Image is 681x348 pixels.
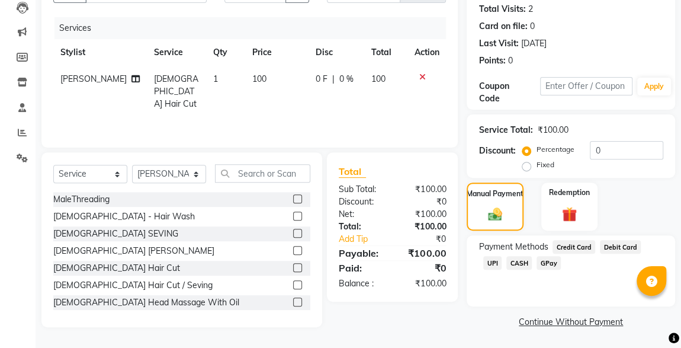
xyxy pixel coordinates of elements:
a: Add Tip [330,233,403,245]
div: [DEMOGRAPHIC_DATA] SEVING [53,228,178,240]
label: Percentage [536,144,574,155]
div: ₹0 [393,196,455,208]
div: Discount: [330,196,393,208]
label: Redemption [549,187,590,198]
input: Enter Offer / Coupon Code [540,77,632,95]
div: ₹100.00 [393,208,455,221]
span: | [332,73,335,85]
div: Card on file: [478,20,527,33]
div: Services [54,17,455,39]
span: 1 [213,74,218,84]
div: [DEMOGRAPHIC_DATA] [PERSON_NAME] [53,245,214,257]
div: Last Visit: [478,37,518,50]
div: Payable: [330,246,393,260]
div: Net: [330,208,393,221]
div: ₹100.00 [393,277,455,290]
span: UPI [483,256,502,270]
div: Paid: [330,261,393,275]
th: Disc [309,39,364,66]
th: Stylist [53,39,147,66]
input: Search or Scan [215,164,310,183]
span: 100 [371,74,386,84]
span: 100 [252,74,266,84]
label: Manual Payment [467,189,523,199]
div: ₹0 [393,261,455,275]
div: 0 [507,55,512,67]
span: 0 % [339,73,354,85]
span: [DEMOGRAPHIC_DATA] Hair Cut [154,74,198,109]
button: Apply [637,78,671,95]
span: 0 F [316,73,327,85]
img: _gift.svg [557,205,582,224]
div: [DEMOGRAPHIC_DATA] Hair Cut [53,262,180,274]
th: Action [407,39,446,66]
div: MaleThreading [53,193,110,206]
span: Total [339,165,366,178]
div: ₹100.00 [393,221,455,233]
div: [DEMOGRAPHIC_DATA] - Hair Wash [53,210,195,223]
th: Qty [206,39,245,66]
div: Discount: [478,145,515,157]
div: Points: [478,55,505,67]
span: Credit Card [552,240,595,254]
th: Price [245,39,309,66]
span: CASH [506,256,532,270]
div: [DATE] [521,37,546,50]
div: Total Visits: [478,3,525,15]
div: 0 [529,20,534,33]
div: 2 [528,3,532,15]
div: Coupon Code [478,80,540,105]
th: Total [364,39,407,66]
div: ₹100.00 [537,124,568,136]
a: Continue Without Payment [469,316,673,328]
div: ₹100.00 [393,183,455,196]
div: [DEMOGRAPHIC_DATA] Head Massage With Oil [53,296,239,309]
div: [DEMOGRAPHIC_DATA] Hair Cut / Seving [53,279,213,292]
div: ₹100.00 [393,246,455,260]
th: Service [147,39,206,66]
span: Payment Methods [478,241,548,253]
div: Sub Total: [330,183,393,196]
div: ₹0 [403,233,455,245]
div: Total: [330,221,393,233]
span: Debit Card [600,240,641,254]
div: Balance : [330,277,393,290]
label: Fixed [536,159,554,170]
div: Service Total: [478,124,532,136]
span: [PERSON_NAME] [60,74,127,84]
img: _cash.svg [484,206,507,222]
span: GPay [537,256,561,270]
